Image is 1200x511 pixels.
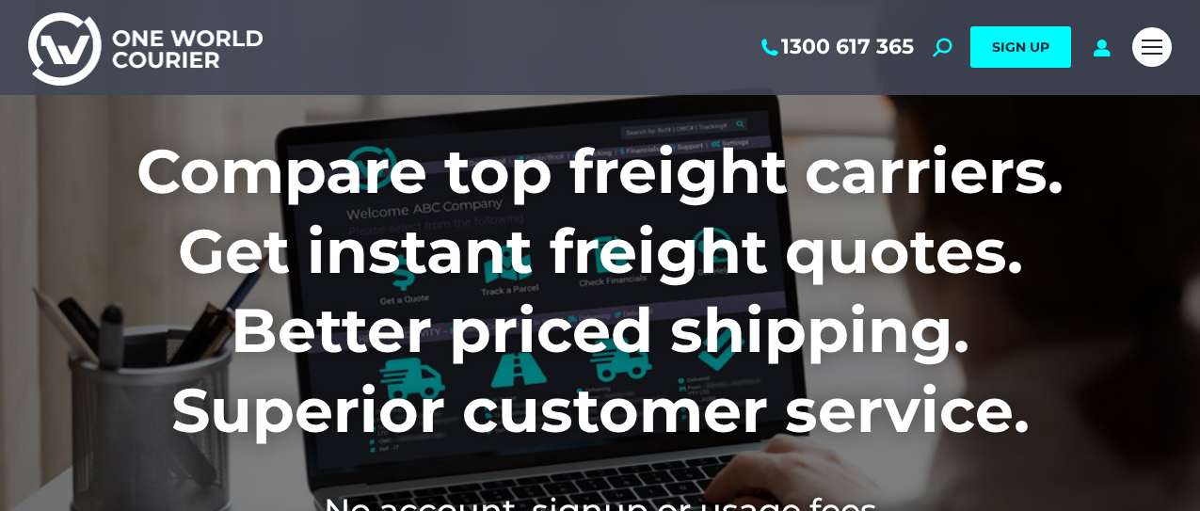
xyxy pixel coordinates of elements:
[1132,27,1172,67] a: Mobile menu icon
[28,9,263,86] img: One World Courier
[970,26,1071,68] a: SIGN UP
[758,35,914,59] a: 1300 617 365
[992,39,1049,56] span: SIGN UP
[28,132,1172,450] h1: Compare top freight carriers. Get instant freight quotes. Better priced shipping. Superior custom...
